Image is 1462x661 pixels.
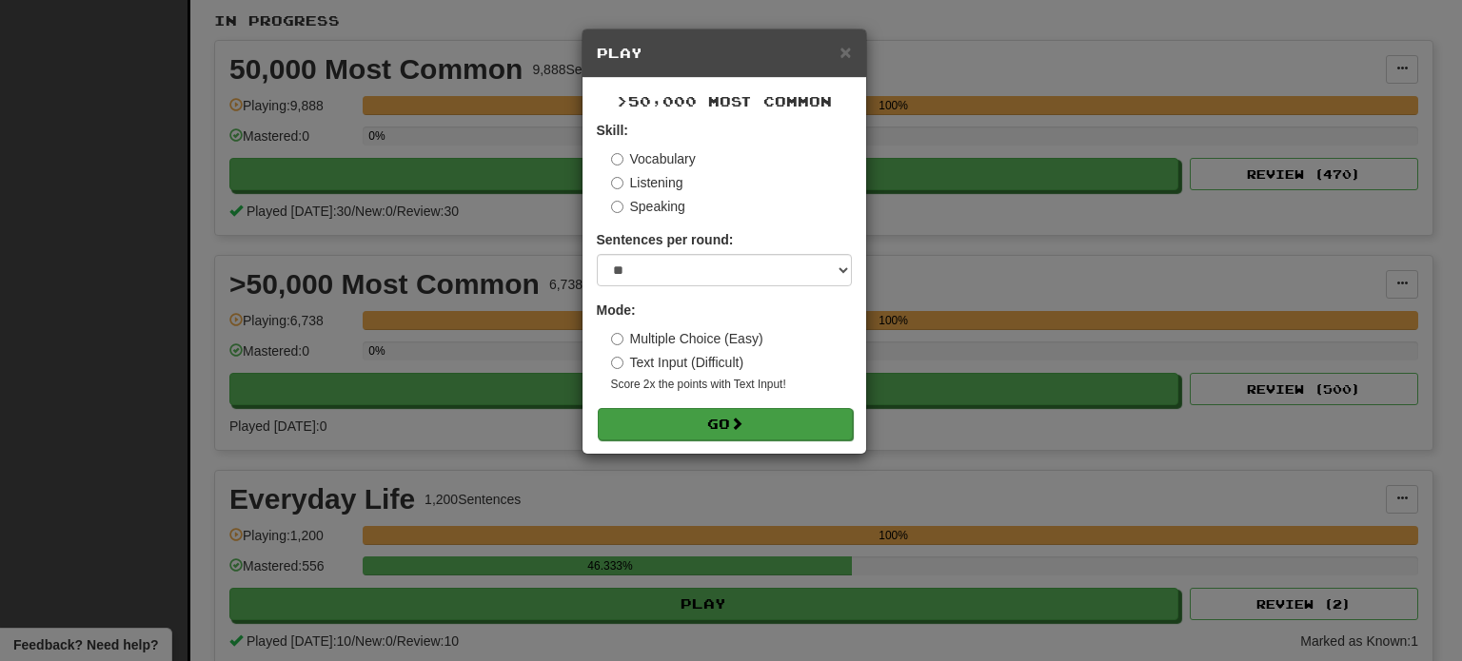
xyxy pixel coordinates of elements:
label: Text Input (Difficult) [611,353,744,372]
input: Speaking [611,201,623,213]
button: Go [598,408,853,440]
label: Speaking [611,197,685,216]
strong: Mode: [597,302,636,318]
span: × [840,41,851,63]
strong: Skill: [597,123,628,138]
input: Text Input (Difficult) [611,357,623,369]
input: Vocabulary [611,153,623,165]
input: Multiple Choice (Easy) [611,333,623,345]
input: Listening [611,177,623,189]
label: Vocabulary [611,149,696,168]
label: Listening [611,173,683,192]
small: Score 2x the points with Text Input ! [611,377,852,393]
label: Sentences per round: [597,230,734,249]
label: Multiple Choice (Easy) [611,329,763,348]
h5: Play [597,44,852,63]
span: >50,000 Most Common [617,93,832,109]
button: Close [840,42,851,62]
